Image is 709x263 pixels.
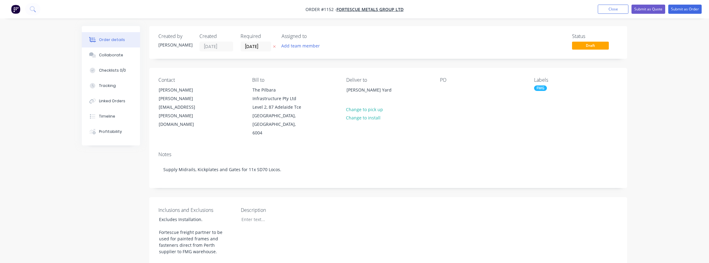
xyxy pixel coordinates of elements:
[82,109,140,124] button: Timeline
[252,111,303,137] div: [GEOGRAPHIC_DATA], [GEOGRAPHIC_DATA], 6004
[199,33,233,39] div: Created
[99,52,123,58] div: Collaborate
[534,85,547,91] div: FMG
[343,105,386,113] button: Change to pick up
[341,85,403,105] div: [PERSON_NAME] Yard
[99,129,122,134] div: Profitability
[159,94,210,129] div: [PERSON_NAME][EMAIL_ADDRESS][PERSON_NAME][DOMAIN_NAME]
[158,33,192,39] div: Created by
[99,68,126,73] div: Checklists 0/0
[631,5,665,14] button: Submit as Quote
[158,42,192,48] div: [PERSON_NAME]
[598,5,628,14] button: Close
[11,5,20,14] img: Factory
[158,160,618,179] div: Supply Midrails, Kickplates and Gates for 11x SD70 Locos.
[99,37,125,43] div: Order details
[252,77,336,83] div: Bill to
[158,152,618,157] div: Notes
[343,114,384,122] button: Change to install
[82,124,140,139] button: Profitability
[534,77,618,83] div: Labels
[440,77,524,83] div: PO
[82,32,140,47] button: Order details
[572,33,618,39] div: Status
[282,33,343,39] div: Assigned to
[154,215,231,256] div: Excludes Installation. Fortescue freight partner to be used for painted frames and fasteners dire...
[158,206,235,214] label: Inclusions and Exclusions
[82,78,140,93] button: Tracking
[154,85,215,129] div: [PERSON_NAME][PERSON_NAME][EMAIL_ADDRESS][PERSON_NAME][DOMAIN_NAME]
[82,47,140,63] button: Collaborate
[668,5,702,14] button: Submit as Order
[241,206,317,214] label: Description
[336,6,404,12] a: FORTESCUE METALS GROUP LTD
[159,86,210,94] div: [PERSON_NAME]
[252,86,303,111] div: The Pilbara Infrastructure Pty Ltd Level 2, 87 Adelaide Tce
[282,42,323,50] button: Add team member
[99,83,116,88] div: Tracking
[346,77,430,83] div: Deliver to
[305,6,336,12] span: Order #1152 -
[241,33,274,39] div: Required
[347,86,397,94] div: [PERSON_NAME] Yard
[99,98,125,104] div: Linked Orders
[572,42,609,49] span: Draft
[247,85,309,137] div: The Pilbara Infrastructure Pty Ltd Level 2, 87 Adelaide Tce[GEOGRAPHIC_DATA], [GEOGRAPHIC_DATA], ...
[158,77,242,83] div: Contact
[82,93,140,109] button: Linked Orders
[82,63,140,78] button: Checklists 0/0
[99,114,115,119] div: Timeline
[278,42,323,50] button: Add team member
